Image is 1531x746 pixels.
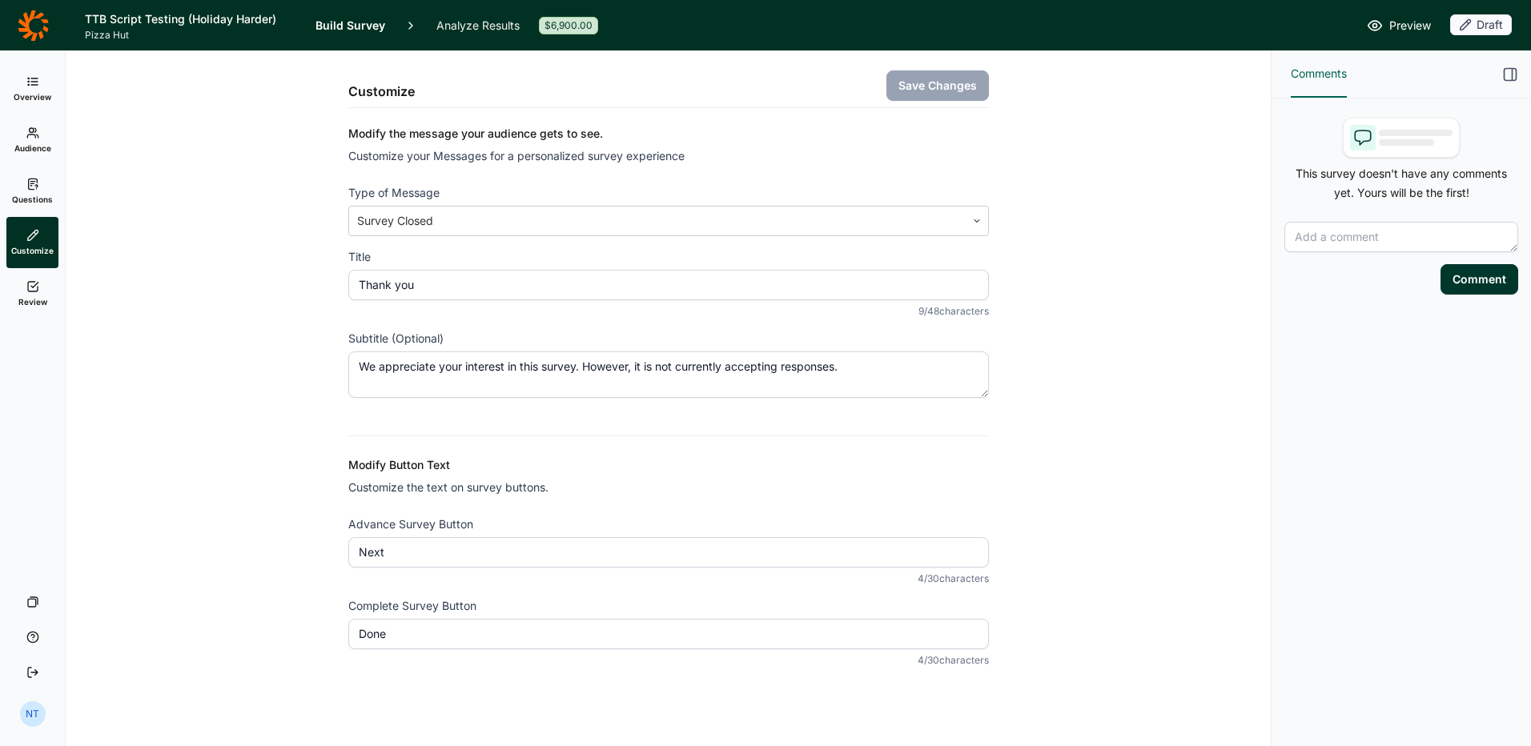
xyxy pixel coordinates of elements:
p: This survey doesn't have any comments yet. Yours will be the first! [1284,164,1518,203]
span: Preview [1389,16,1431,35]
span: Pizza Hut [85,29,296,42]
div: 4 / 30 characters [918,654,989,667]
h1: TTB Script Testing (Holiday Harder) [85,10,296,29]
a: Audience [6,114,58,166]
label: Subtitle (Optional) [348,331,989,347]
span: Customize [11,245,54,256]
span: Review [18,296,47,307]
button: Save Changes [886,70,989,101]
label: Type of Message [348,185,989,201]
a: Overview [6,63,58,114]
a: Review [6,268,58,319]
a: Preview [1367,16,1431,35]
span: Modify the message your audience gets to see. [348,126,603,140]
button: Draft [1450,14,1512,37]
label: Complete Survey Button [348,598,989,614]
button: Comment [1441,264,1518,295]
div: 4 / 30 characters [918,572,989,585]
span: Modify Button Text [348,458,450,471]
label: Advance Survey Button [348,516,989,532]
h2: Customize [348,82,415,101]
a: Customize [6,217,58,268]
div: Draft [1450,14,1512,35]
span: Overview [14,91,51,102]
span: Questions [12,194,53,205]
textarea: We appreciate your interest in this survey. However, it is not currently accepting responses. [348,351,989,398]
div: NT [20,701,46,727]
span: Audience [14,142,51,154]
div: $6,900.00 [539,17,598,34]
p: Customize the text on survey buttons. [348,478,989,497]
a: Questions [6,166,58,217]
button: Comments [1291,51,1347,98]
p: Customize your Messages for a personalized survey experience [348,146,989,166]
label: Title [348,249,989,265]
div: 9 / 48 characters [918,305,989,318]
span: Comments [1291,64,1347,83]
